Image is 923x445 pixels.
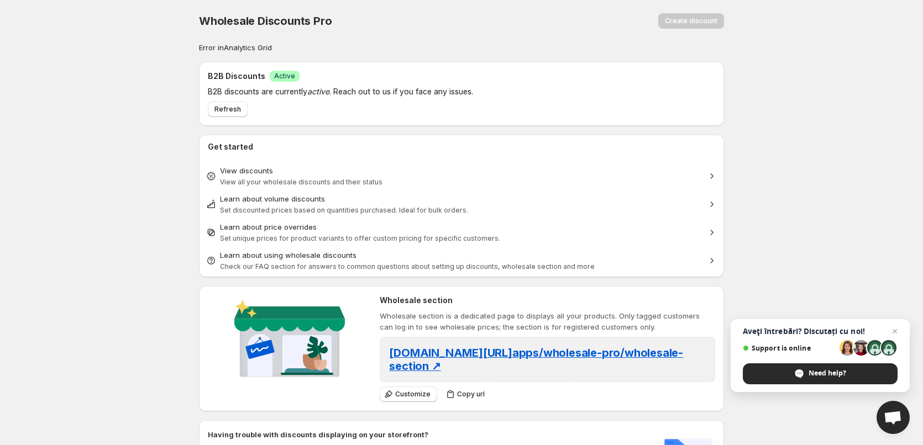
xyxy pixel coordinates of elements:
div: Learn about price overrides [220,221,703,232]
h2: Get started [208,141,715,152]
span: Wholesale Discounts Pro [199,14,332,28]
span: Set unique prices for product variants to offer custom pricing for specific customers. [220,234,500,242]
em: active [307,87,329,96]
div: Error in Analytics Grid [199,42,724,53]
img: Wholesale section [230,295,349,386]
div: Learn about volume discounts [220,193,703,204]
h2: Having trouble with discounts displaying on your storefront? [208,429,649,440]
button: Copy url [442,386,491,402]
h2: B2B Discounts [208,71,265,82]
button: Customize [380,386,437,402]
span: Customize [395,390,431,399]
div: View discounts [220,165,703,176]
span: Close chat [888,325,901,338]
span: Support is online [743,344,836,352]
button: Refresh [208,102,248,117]
span: Refresh [214,105,241,114]
span: Check our FAQ section for answers to common questions about setting up discounts, wholesale secti... [220,262,595,271]
div: Need help? [743,363,898,384]
span: [DOMAIN_NAME][URL] apps/wholesale-pro/wholesale-section ↗ [389,346,683,373]
h2: Wholesale section [380,295,715,306]
span: View all your wholesale discounts and their status [220,178,382,186]
p: B2B discounts are currently . Reach out to us if you face any issues. [208,86,649,97]
span: Need help? [809,368,846,378]
a: [DOMAIN_NAME][URL]apps/wholesale-pro/wholesale-section ↗ [389,349,683,372]
p: Wholesale section is a dedicated page to displays all your products. Only tagged customers can lo... [380,310,715,332]
span: Copy url [457,390,485,399]
div: Open chat [877,401,910,434]
span: Aveţi întrebări? Discutați cu noi! [743,327,898,336]
div: Learn about using wholesale discounts [220,250,703,261]
span: Set discounted prices based on quantities purchased. Ideal for bulk orders. [220,206,468,214]
span: Active [274,72,295,81]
